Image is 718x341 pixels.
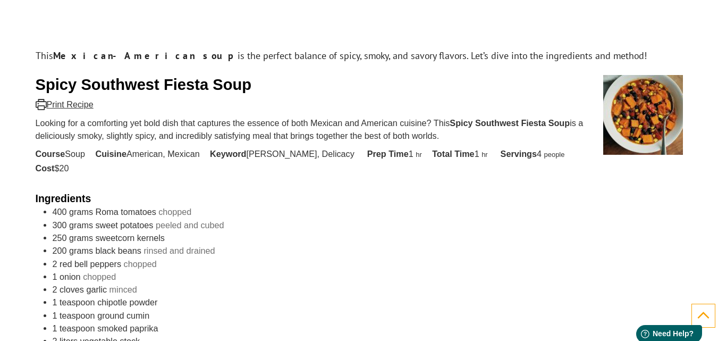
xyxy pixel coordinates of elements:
span: hr [482,151,488,159]
span: red bell peppers [60,259,121,269]
span: Total Time [432,149,474,159]
span: Prep Time [367,149,409,159]
span: black beans [96,246,141,255]
strong: Spicy Southwest Fiesta Soup [450,118,570,128]
span: teaspoon [60,311,95,320]
span: 1 [53,297,57,307]
span: teaspoon [60,323,95,333]
img: Smoky Fiesta Soup: A Spicy Mexican-American Fusion Delight [603,75,683,155]
span: 1 [53,311,57,320]
strong: Mexican-American soup [53,49,238,62]
span: peeled and cubed [156,220,224,230]
span: teaspoon [60,297,95,307]
span: minced [109,285,137,294]
span: chopped [83,272,116,281]
span: 1 [475,149,479,159]
span: Soup [65,149,85,159]
span: hr [416,151,422,159]
span: chopped [158,207,191,217]
span: garlic [86,285,107,294]
span: 400 [53,207,67,217]
span: ground cumin [97,311,149,320]
h2: Spicy Southwest Fiesta Soup [36,75,252,95]
span: grams [69,246,93,255]
span: Servings [501,149,537,159]
span: Looking for a comforting yet bold dish that captures the essence of both Mexican and American cui... [36,117,683,143]
span: sweet potatoes [96,220,154,230]
span: $20 [54,163,69,173]
span: people [544,151,565,159]
span: 2 [53,259,57,269]
span: Roma tomatoes [96,207,156,217]
span: 1 [53,323,57,333]
span: Keyword [210,149,246,159]
span: 250 [53,233,67,243]
span: cloves [60,285,84,294]
span: American, Mexican [126,149,200,159]
span: 4 [537,149,542,159]
span: chopped [124,259,157,269]
a: Open larger version of the recipe image [603,75,683,155]
span: [PERSON_NAME], Delicacy [246,149,354,159]
span: grams [69,207,93,217]
span: Cost [36,163,55,173]
p: This is the perfect balance of spicy, smoky, and savory flavors. Let’s dive into the ingredients ... [36,47,683,64]
span: 1 [53,272,57,281]
span: 1 [409,149,413,159]
span: grams [69,220,93,230]
span: 300 [53,220,67,230]
span: rinsed and drained [143,246,215,255]
span: sweetcorn kernels [96,233,165,243]
h3: Ingredients [36,192,683,205]
span: 2 [53,285,57,294]
span: onion [60,272,81,281]
span: chipotle powder [97,297,157,307]
span: smoked paprika [97,323,158,333]
span: 200 [53,246,67,255]
span: Course [36,149,65,159]
a: Print Recipe [36,99,94,109]
span: Cuisine [96,149,126,159]
span: grams [69,233,93,243]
